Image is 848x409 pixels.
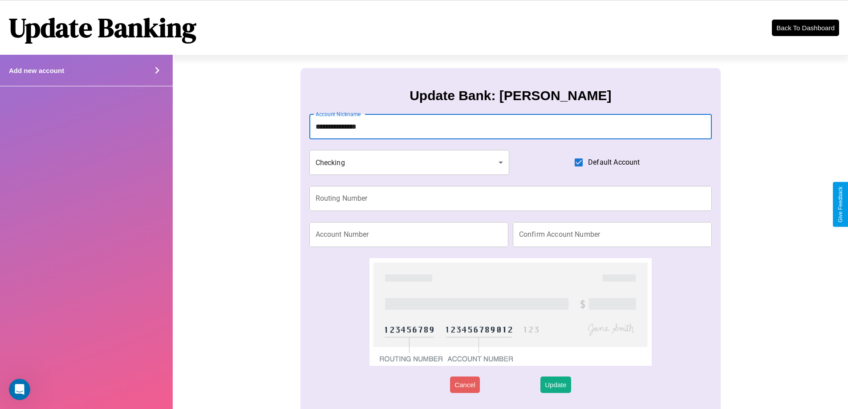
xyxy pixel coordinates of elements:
button: Cancel [450,377,480,393]
div: Checking [309,150,510,175]
button: Back To Dashboard [772,20,839,36]
h3: Update Bank: [PERSON_NAME] [410,88,611,103]
label: Account Nickname [316,110,361,118]
h1: Update Banking [9,9,196,46]
span: Default Account [588,157,640,168]
img: check [369,258,651,366]
h4: Add new account [9,67,64,74]
button: Update [540,377,571,393]
iframe: Intercom live chat [9,379,30,400]
div: Give Feedback [837,186,844,223]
